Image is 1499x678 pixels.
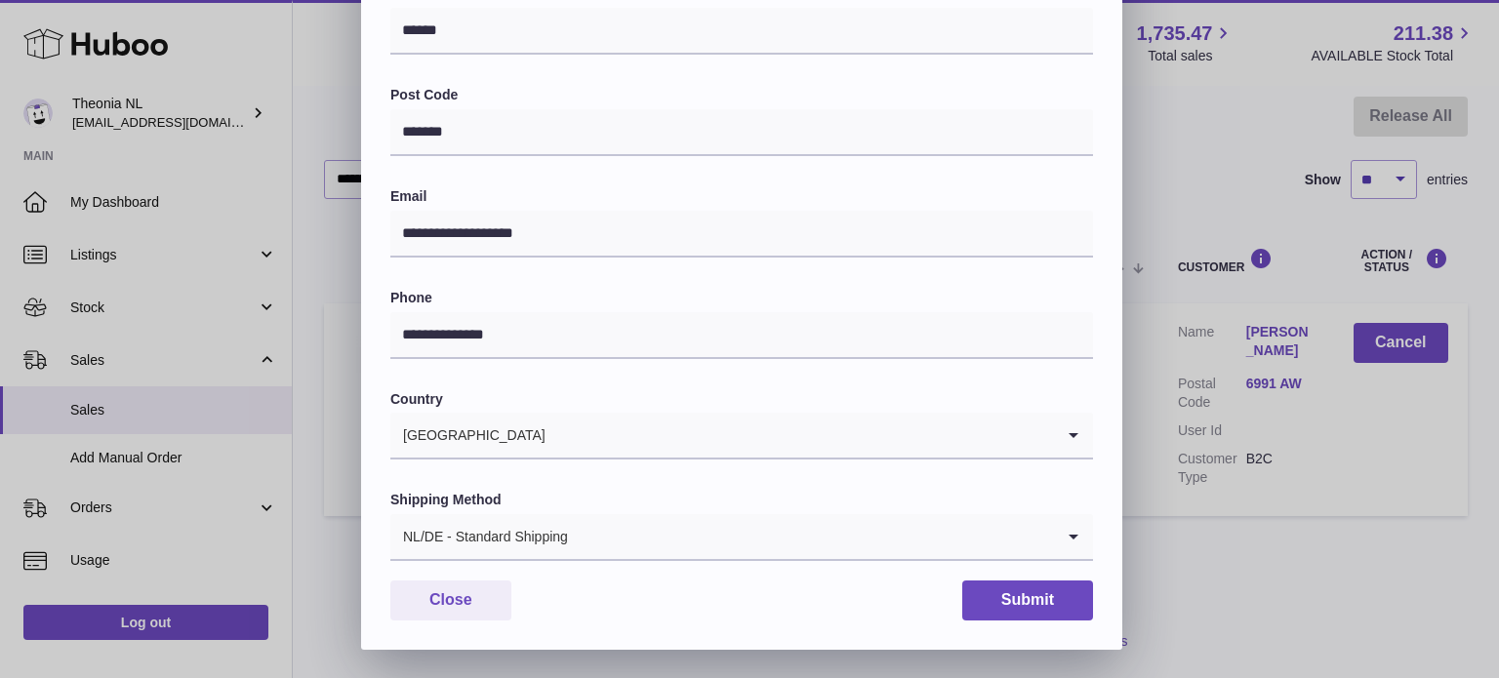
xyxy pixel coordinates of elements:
[390,390,1093,409] label: Country
[390,514,1093,561] div: Search for option
[390,514,569,559] span: NL/DE - Standard Shipping
[547,413,1054,458] input: Search for option
[390,187,1093,206] label: Email
[962,580,1093,620] button: Submit
[390,86,1093,104] label: Post Code
[390,413,547,458] span: [GEOGRAPHIC_DATA]
[390,580,511,620] button: Close
[390,289,1093,307] label: Phone
[569,514,1054,559] input: Search for option
[390,491,1093,509] label: Shipping Method
[390,413,1093,459] div: Search for option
